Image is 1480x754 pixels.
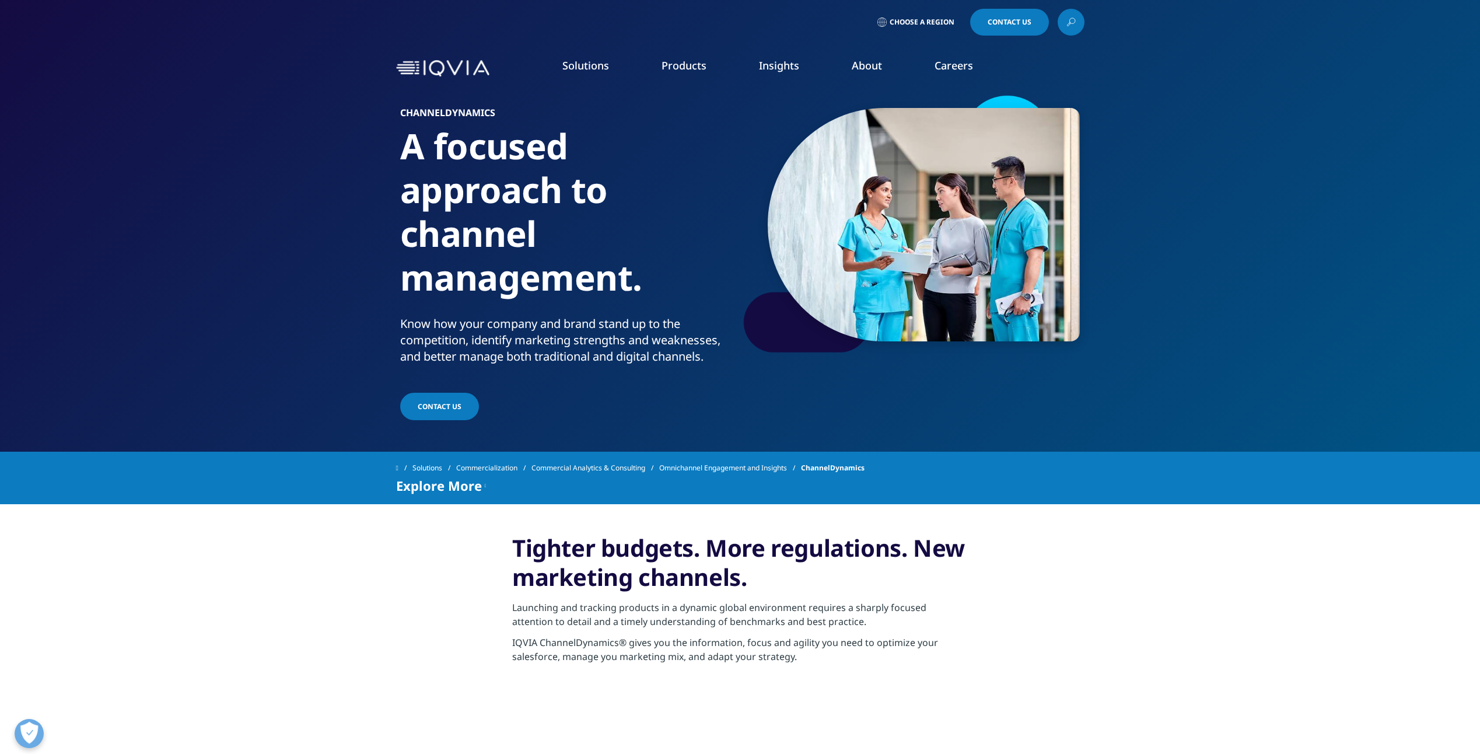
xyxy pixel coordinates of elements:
img: IQVIA Healthcare Information Technology and Pharma Clinical Research Company [396,60,489,77]
nav: Primary [494,41,1084,96]
span: ChannelDynamics [801,458,865,479]
a: Contact Us [400,393,479,420]
span: Choose a Region [890,18,954,27]
span: Contact Us [418,402,461,411]
a: Solutions [562,58,609,72]
span: Contact Us [988,19,1031,26]
a: Solutions [412,458,456,479]
a: Commercial Analytics & Consulting [531,458,659,479]
a: Careers [935,58,973,72]
img: 512_custom-photo_sales-rep-outside-talking-to-hcp.jpg [768,108,1080,341]
a: Insights [759,58,799,72]
p: Know how your company and brand stand up to the competition, identify marketing strengths and wea... [400,316,736,372]
h1: A focused approach to channel management. [400,124,736,316]
a: Contact Us [970,9,1049,36]
a: Products [662,58,706,72]
h6: ChannelDynamics [400,108,736,124]
h3: Tighter budgets. More regulations. New marketing channels. [512,533,968,601]
button: Open Preferences [15,719,44,748]
span: Explore More [396,479,482,493]
a: Commercialization [456,458,531,479]
p: IQVIA ChannelDynamics® gives you the information, focus and agility you need to optimize your sal... [512,636,968,671]
a: Omnichannel Engagement and Insights [659,458,801,479]
a: About [852,58,882,72]
p: Launching and tracking products in a dynamic global environment requires a sharply focused attent... [512,601,968,636]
